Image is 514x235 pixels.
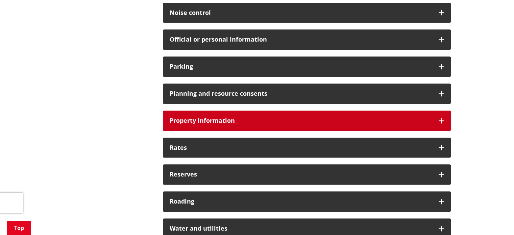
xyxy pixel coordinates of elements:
[483,207,507,231] iframe: Messenger Launcher
[170,117,432,124] h3: Property information
[170,36,432,43] h3: Official or personal information
[170,9,432,16] h3: Noise control
[170,144,432,151] h3: Rates
[170,63,432,70] h3: Parking
[170,171,432,178] h3: Reserves
[170,90,432,97] h3: Planning and resource consents
[170,225,432,232] h3: Water and utilities
[170,198,432,205] h3: Roading
[7,221,31,235] a: Top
